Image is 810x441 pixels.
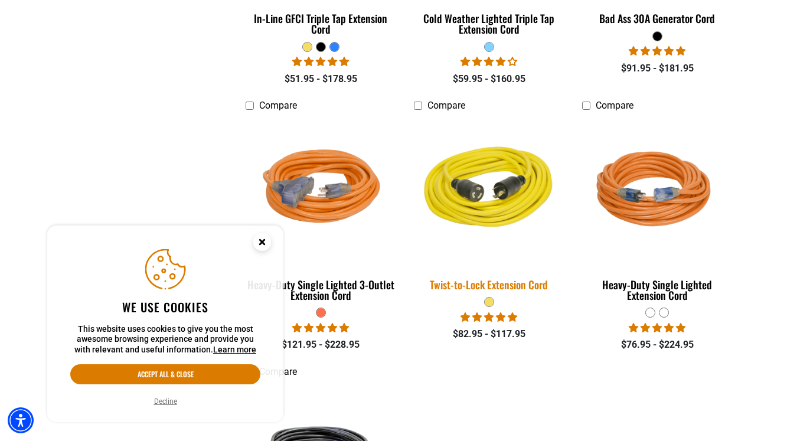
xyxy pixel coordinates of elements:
[213,345,256,354] a: This website uses cookies to give you the most awesome browsing experience and provide you with r...
[70,364,260,384] button: Accept all & close
[460,56,517,67] span: 4.18 stars
[582,338,733,352] div: $76.95 - $224.95
[246,279,396,300] div: Heavy-Duty Single Lighted 3-Outlet Extension Cord
[246,72,396,86] div: $51.95 - $178.95
[246,117,396,308] a: orange Heavy-Duty Single Lighted 3-Outlet Extension Cord
[414,279,564,290] div: Twist-to-Lock Extension Cord
[582,61,733,76] div: $91.95 - $181.95
[414,72,564,86] div: $59.95 - $160.95
[259,100,297,111] span: Compare
[583,123,731,259] img: orange
[414,13,564,34] div: Cold Weather Lighted Triple Tap Extension Cord
[629,322,685,334] span: 5.00 stars
[596,100,633,111] span: Compare
[292,56,349,67] span: 5.00 stars
[629,45,685,57] span: 5.00 stars
[47,226,283,423] aside: Cookie Consent
[582,117,733,308] a: orange Heavy-Duty Single Lighted Extension Cord
[246,13,396,34] div: In-Line GFCI Triple Tap Extension Cord
[406,116,571,267] img: yellow
[70,299,260,315] h2: We use cookies
[414,327,564,341] div: $82.95 - $117.95
[582,279,733,300] div: Heavy-Duty Single Lighted Extension Cord
[246,338,396,352] div: $121.95 - $228.95
[70,324,260,355] p: This website uses cookies to give you the most awesome browsing experience and provide you with r...
[582,13,733,24] div: Bad Ass 30A Generator Cord
[247,123,396,259] img: orange
[241,226,283,262] button: Close this option
[292,322,349,334] span: 5.00 stars
[8,407,34,433] div: Accessibility Menu
[414,117,564,297] a: yellow Twist-to-Lock Extension Cord
[427,100,465,111] span: Compare
[151,396,181,407] button: Decline
[460,312,517,323] span: 5.00 stars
